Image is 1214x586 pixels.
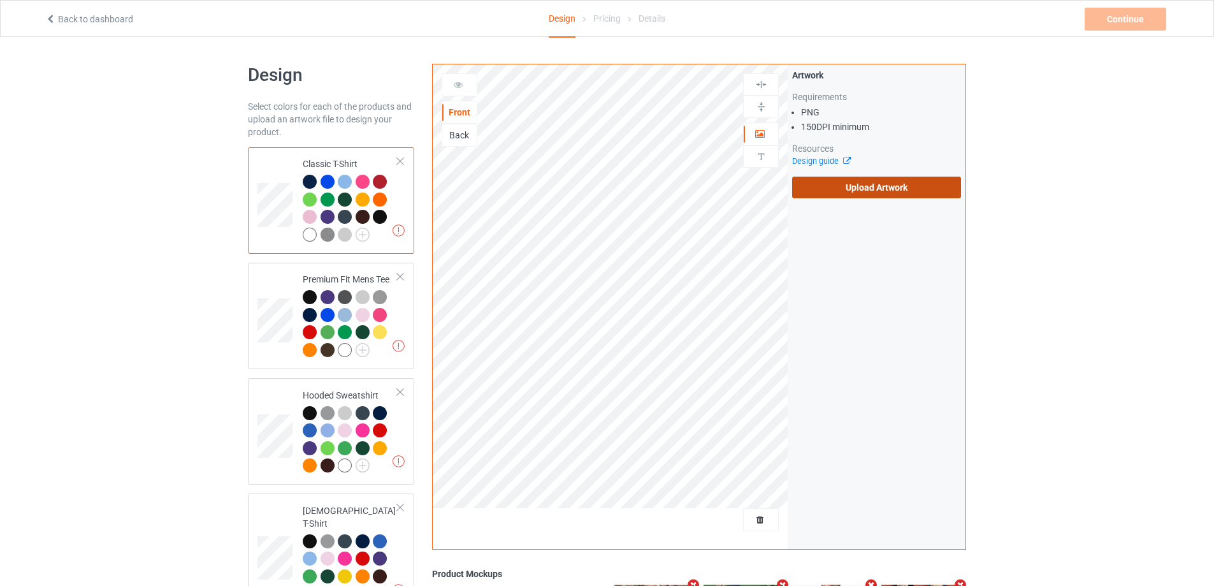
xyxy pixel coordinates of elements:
[432,568,966,580] div: Product Mockups
[356,228,370,242] img: svg+xml;base64,PD94bWwgdmVyc2lvbj0iMS4wIiBlbmNvZGluZz0iVVRGLTgiPz4KPHN2ZyB3aWR0aD0iMjJweCIgaGVpZ2...
[801,106,961,119] li: PNG
[639,1,665,36] div: Details
[442,106,477,119] div: Front
[549,1,575,38] div: Design
[792,69,961,82] div: Artwork
[45,14,133,24] a: Back to dashboard
[442,129,477,142] div: Back
[356,458,370,472] img: svg+xml;base64,PD94bWwgdmVyc2lvbj0iMS4wIiBlbmNvZGluZz0iVVRGLTgiPz4KPHN2ZyB3aWR0aD0iMjJweCIgaGVpZ2...
[393,455,405,467] img: exclamation icon
[248,147,414,254] div: Classic T-Shirt
[755,101,767,113] img: svg%3E%0A
[303,273,398,356] div: Premium Fit Mens Tee
[755,150,767,163] img: svg%3E%0A
[248,378,414,485] div: Hooded Sweatshirt
[792,177,961,198] label: Upload Artwork
[801,121,961,133] li: 150 DPI minimum
[393,340,405,352] img: exclamation icon
[393,224,405,237] img: exclamation icon
[321,228,335,242] img: heather_texture.png
[303,157,398,240] div: Classic T-Shirt
[792,156,850,166] a: Design guide
[248,100,414,138] div: Select colors for each of the products and upload an artwork file to design your product.
[248,64,414,87] h1: Design
[593,1,621,36] div: Pricing
[755,78,767,91] img: svg%3E%0A
[373,290,387,304] img: heather_texture.png
[303,389,398,472] div: Hooded Sweatshirt
[792,91,961,103] div: Requirements
[248,263,414,369] div: Premium Fit Mens Tee
[356,343,370,357] img: svg+xml;base64,PD94bWwgdmVyc2lvbj0iMS4wIiBlbmNvZGluZz0iVVRGLTgiPz4KPHN2ZyB3aWR0aD0iMjJweCIgaGVpZ2...
[792,142,961,155] div: Resources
